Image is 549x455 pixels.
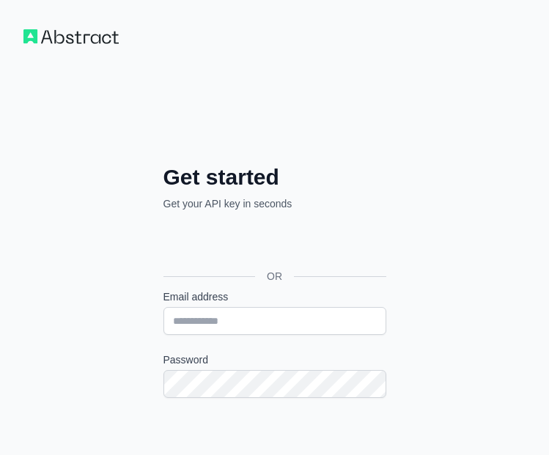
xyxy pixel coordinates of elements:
label: Email address [163,289,386,304]
iframe: Sign in with Google Button [156,227,391,259]
img: Workflow [23,29,119,44]
span: OR [255,269,294,284]
p: Get your API key in seconds [163,196,386,211]
label: Password [163,352,386,367]
h2: Get started [163,164,386,190]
